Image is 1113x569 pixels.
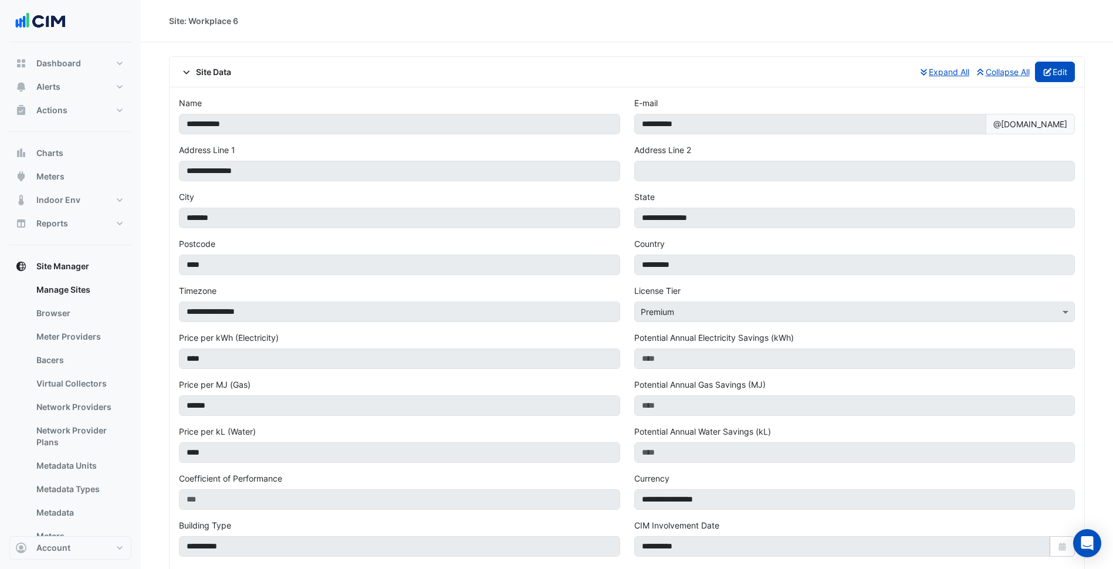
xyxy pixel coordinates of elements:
[27,278,131,302] a: Manage Sites
[36,81,60,93] span: Alerts
[27,348,131,372] a: Bacers
[634,284,681,297] label: License Tier
[634,378,766,391] label: Potential Annual Gas Savings (MJ)
[9,52,131,75] button: Dashboard
[918,62,970,82] button: Expand All
[27,524,131,548] a: Meters
[15,81,27,93] app-icon: Alerts
[15,260,27,272] app-icon: Site Manager
[36,542,70,554] span: Account
[179,191,194,203] label: City
[634,472,669,485] label: Currency
[36,57,81,69] span: Dashboard
[27,325,131,348] a: Meter Providers
[15,194,27,206] app-icon: Indoor Env
[27,454,131,477] a: Metadata Units
[9,141,131,165] button: Charts
[15,57,27,69] app-icon: Dashboard
[634,144,691,156] label: Address Line 2
[9,188,131,212] button: Indoor Env
[9,536,131,560] button: Account
[975,62,1030,82] button: Collapse All
[634,425,771,438] label: Potential Annual Water Savings (kL)
[1073,529,1101,557] div: Open Intercom Messenger
[27,372,131,395] a: Virtual Collectors
[634,519,719,531] label: CIM Involvement Date
[179,472,282,485] label: Coefficient of Performance
[36,260,89,272] span: Site Manager
[634,238,665,250] label: Country
[9,165,131,188] button: Meters
[179,144,235,156] label: Address Line 1
[27,419,131,454] a: Network Provider Plans
[179,66,231,78] span: Site Data
[986,114,1075,134] span: @[DOMAIN_NAME]
[169,15,238,27] div: Site: Workplace 6
[27,477,131,501] a: Metadata Types
[36,171,65,182] span: Meters
[179,284,216,297] label: Timezone
[634,191,655,203] label: State
[36,104,67,116] span: Actions
[179,238,215,250] label: Postcode
[1035,62,1075,82] button: Edit
[179,425,256,438] label: Price per kL (Water)
[9,99,131,122] button: Actions
[179,378,251,391] label: Price per MJ (Gas)
[15,218,27,229] app-icon: Reports
[27,501,131,524] a: Metadata
[15,171,27,182] app-icon: Meters
[15,147,27,159] app-icon: Charts
[9,255,131,278] button: Site Manager
[36,194,80,206] span: Indoor Env
[634,331,794,344] label: Potential Annual Electricity Savings (kWh)
[179,331,279,344] label: Price per kWh (Electricity)
[27,395,131,419] a: Network Providers
[27,302,131,325] a: Browser
[179,519,231,531] label: Building Type
[36,147,63,159] span: Charts
[9,75,131,99] button: Alerts
[9,212,131,235] button: Reports
[14,9,67,33] img: Company Logo
[15,104,27,116] app-icon: Actions
[36,218,68,229] span: Reports
[634,97,658,109] label: E-mail
[179,97,202,109] label: Name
